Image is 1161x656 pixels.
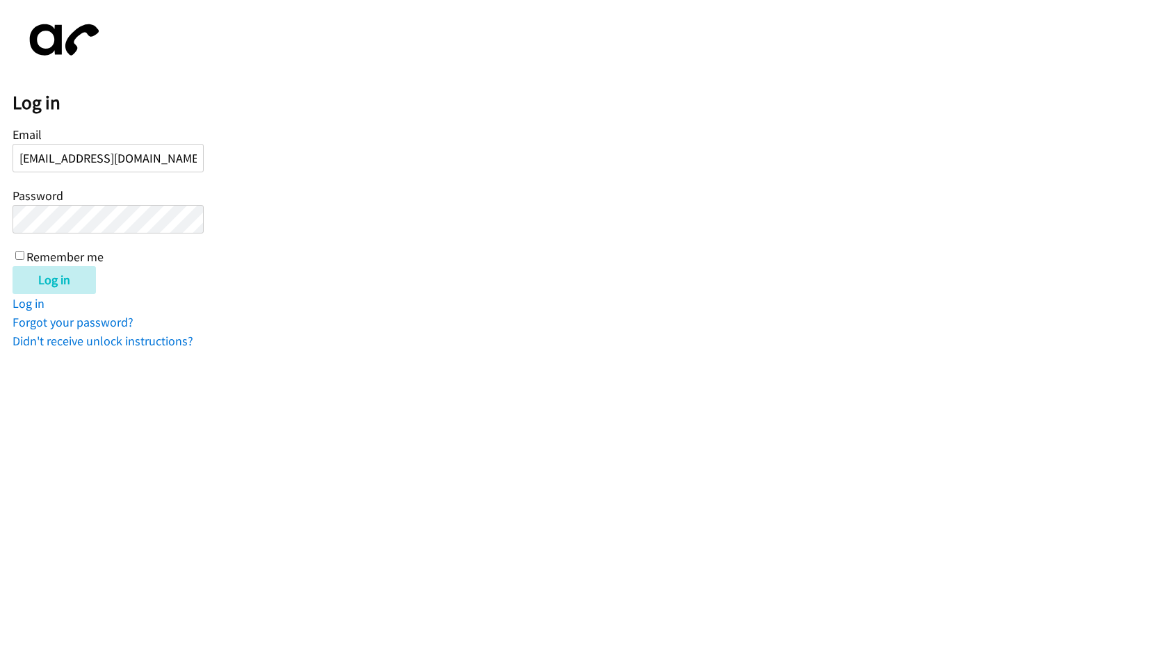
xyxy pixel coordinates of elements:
[13,314,133,330] a: Forgot your password?
[13,13,110,67] img: aphone-8a226864a2ddd6a5e75d1ebefc011f4aa8f32683c2d82f3fb0802fe031f96514.svg
[13,266,96,294] input: Log in
[13,188,63,204] label: Password
[13,333,193,349] a: Didn't receive unlock instructions?
[26,249,104,265] label: Remember me
[13,295,44,311] a: Log in
[13,91,1161,115] h2: Log in
[13,126,42,142] label: Email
